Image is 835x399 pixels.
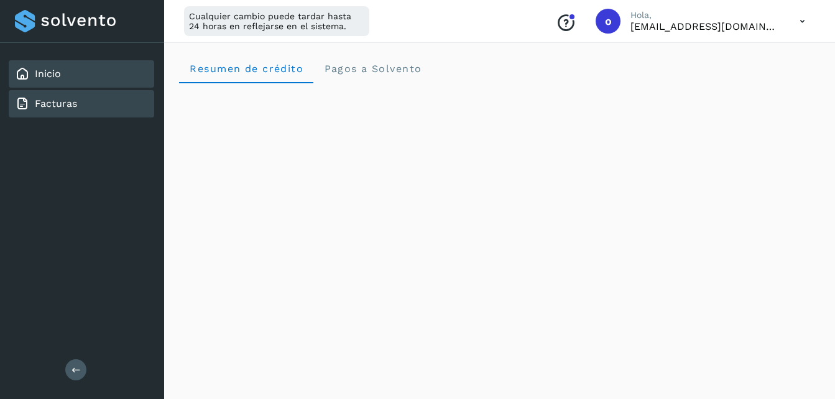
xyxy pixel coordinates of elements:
div: Inicio [9,60,154,88]
p: ochavez@fralse.com [630,21,780,32]
span: Pagos a Solvento [323,63,422,75]
span: Resumen de crédito [189,63,303,75]
a: Facturas [35,98,77,109]
div: Cualquier cambio puede tardar hasta 24 horas en reflejarse en el sistema. [184,6,369,36]
p: Hola, [630,10,780,21]
a: Inicio [35,68,61,80]
div: Facturas [9,90,154,117]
